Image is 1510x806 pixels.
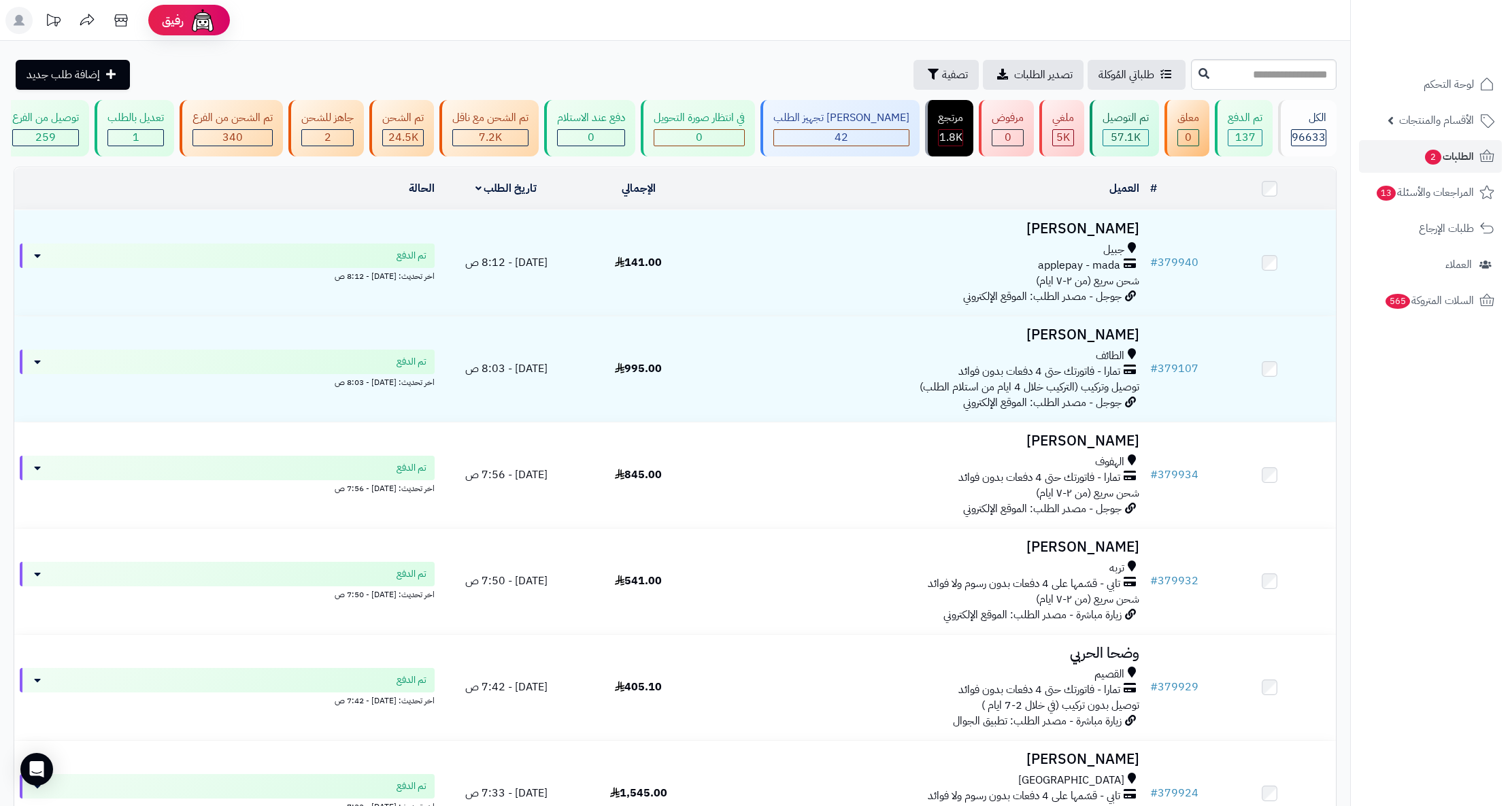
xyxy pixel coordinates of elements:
[452,110,528,126] div: تم الشحن مع ناقل
[20,692,435,707] div: اخر تحديث: [DATE] - 7:42 ص
[465,254,548,271] span: [DATE] - 8:12 ص
[835,129,848,146] span: 42
[982,697,1139,713] span: توصيل بدون تركيب (في خلال 2-7 ايام )
[1417,26,1497,54] img: logo-2.png
[192,110,273,126] div: تم الشحن من الفرع
[1056,129,1070,146] span: 5K
[16,60,130,90] a: إضافة طلب جديد
[1150,254,1158,271] span: #
[1424,147,1474,166] span: الطلبات
[1162,100,1212,156] a: معلق 0
[1109,560,1124,576] span: تربه
[615,573,662,589] span: 541.00
[1235,129,1256,146] span: 137
[1375,183,1474,202] span: المراجعات والأسئلة
[397,355,426,369] span: تم الدفع
[710,433,1139,449] h3: [PERSON_NAME]
[383,130,423,146] div: 24540
[1150,679,1198,695] a: #379929
[301,110,354,126] div: جاهز للشحن
[710,645,1139,661] h3: وضحا الحربي
[475,180,537,197] a: تاريخ الطلب
[92,100,177,156] a: تعديل بالطلب 1
[1150,573,1198,589] a: #379932
[1376,185,1396,201] span: 13
[983,60,1084,90] a: تصدير الطلبات
[920,379,1139,395] span: توصيل وتركيب (التركيب خلال 4 ايام من استلام الطلب)
[1103,242,1124,258] span: جبيل
[36,7,70,37] a: تحديثات المنصة
[939,129,962,146] span: 1.8K
[558,130,624,146] div: 0
[397,249,426,263] span: تم الدفع
[1399,111,1474,130] span: الأقسام والمنتجات
[133,129,139,146] span: 1
[938,110,963,126] div: مرتجع
[1292,129,1326,146] span: 96633
[302,130,353,146] div: 2
[1177,110,1199,126] div: معلق
[465,785,548,801] span: [DATE] - 7:33 ص
[20,268,435,282] div: اخر تحديث: [DATE] - 8:12 ص
[1178,130,1198,146] div: 0
[1036,485,1139,501] span: شحن سريع (من ٢-٧ ايام)
[939,130,962,146] div: 1845
[654,130,744,146] div: 0
[1094,667,1124,682] span: القصيم
[638,100,758,156] a: في انتظار صورة التحويل 0
[27,67,100,83] span: إضافة طلب جديد
[615,360,662,377] span: 995.00
[1359,176,1502,209] a: المراجعات والأسئلة13
[397,779,426,793] span: تم الدفع
[409,180,435,197] a: الحالة
[1228,110,1262,126] div: تم الدفع
[1228,130,1262,146] div: 137
[1150,679,1158,695] span: #
[1014,67,1073,83] span: تصدير الطلبات
[963,288,1122,305] span: جوجل - مصدر الطلب: الموقع الإلكتروني
[1150,360,1198,377] a: #379107
[20,374,435,388] div: اخر تحديث: [DATE] - 8:03 ص
[1359,140,1502,173] a: الطلبات2
[1088,60,1186,90] a: طلباتي المُوكلة
[710,221,1139,237] h3: [PERSON_NAME]
[12,110,79,126] div: توصيل من الفرع
[1095,454,1124,470] span: الهفوف
[615,254,662,271] span: 141.00
[1111,129,1141,146] span: 57.1K
[1150,467,1158,483] span: #
[465,360,548,377] span: [DATE] - 8:03 ص
[222,129,243,146] span: 340
[479,129,502,146] span: 7.2K
[1096,348,1124,364] span: الطائف
[958,470,1120,486] span: تمارا - فاتورتك حتى 4 دفعات بدون فوائد
[1419,219,1474,238] span: طلبات الإرجاع
[928,788,1120,804] span: تابي - قسّمها على 4 دفعات بدون رسوم ولا فوائد
[1424,149,1441,165] span: 2
[1109,180,1139,197] a: العميل
[1359,68,1502,101] a: لوحة التحكم
[388,129,418,146] span: 24.5K
[397,461,426,475] span: تم الدفع
[465,679,548,695] span: [DATE] - 7:42 ص
[588,129,594,146] span: 0
[1150,360,1158,377] span: #
[1005,129,1011,146] span: 0
[437,100,541,156] a: تم الشحن مع ناقل 7.2K
[1385,293,1411,309] span: 565
[1098,67,1154,83] span: طلباتي المُوكلة
[1038,258,1120,273] span: applepay - mada
[1150,180,1157,197] a: #
[367,100,437,156] a: تم الشحن 24.5K
[1103,110,1149,126] div: تم التوصيل
[162,12,184,29] span: رفيق
[992,130,1023,146] div: 0
[1052,110,1074,126] div: ملغي
[13,130,78,146] div: 259
[108,130,163,146] div: 1
[1036,273,1139,289] span: شحن سريع (من ٢-٧ ايام)
[557,110,625,126] div: دفع عند الاستلام
[1150,785,1198,801] a: #379924
[922,100,976,156] a: مرتجع 1.8K
[1150,467,1198,483] a: #379934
